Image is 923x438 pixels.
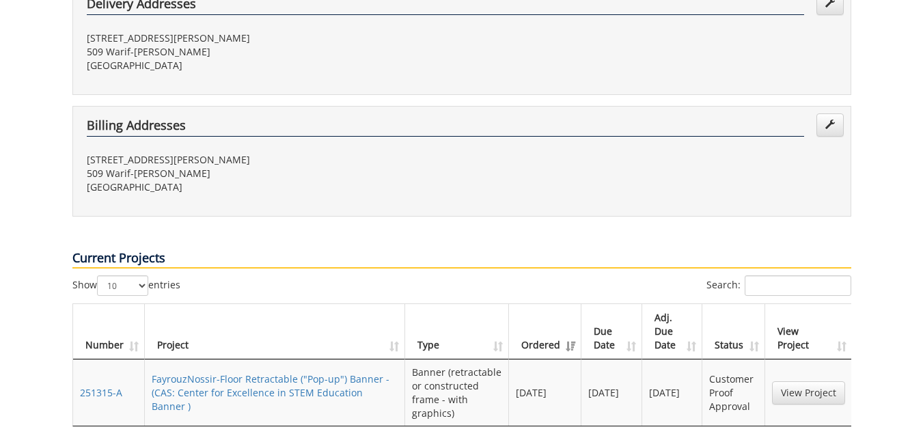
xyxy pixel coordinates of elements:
[405,359,510,426] td: Banner (retractable or constructed frame - with graphics)
[145,304,405,359] th: Project: activate to sort column ascending
[72,275,180,296] label: Show entries
[702,304,764,359] th: Status: activate to sort column ascending
[87,45,452,59] p: 509 Warif-[PERSON_NAME]
[816,113,844,137] a: Edit Addresses
[87,59,452,72] p: [GEOGRAPHIC_DATA]
[702,359,764,426] td: Customer Proof Approval
[765,304,852,359] th: View Project: activate to sort column ascending
[581,304,642,359] th: Due Date: activate to sort column ascending
[87,167,452,180] p: 509 Warif-[PERSON_NAME]
[80,386,122,399] a: 251315-A
[73,304,145,359] th: Number: activate to sort column ascending
[581,359,642,426] td: [DATE]
[72,249,851,269] p: Current Projects
[745,275,851,296] input: Search:
[152,372,389,413] a: FayrouzNossir-Floor Retractable ("Pop-up") Banner - (CAS: Center for Excellence in STEM Education...
[87,31,452,45] p: [STREET_ADDRESS][PERSON_NAME]
[87,180,452,194] p: [GEOGRAPHIC_DATA]
[642,359,703,426] td: [DATE]
[772,381,845,405] a: View Project
[509,359,581,426] td: [DATE]
[87,119,804,137] h4: Billing Addresses
[642,304,703,359] th: Adj. Due Date: activate to sort column ascending
[509,304,581,359] th: Ordered: activate to sort column ascending
[706,275,851,296] label: Search:
[405,304,510,359] th: Type: activate to sort column ascending
[97,275,148,296] select: Showentries
[87,153,452,167] p: [STREET_ADDRESS][PERSON_NAME]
